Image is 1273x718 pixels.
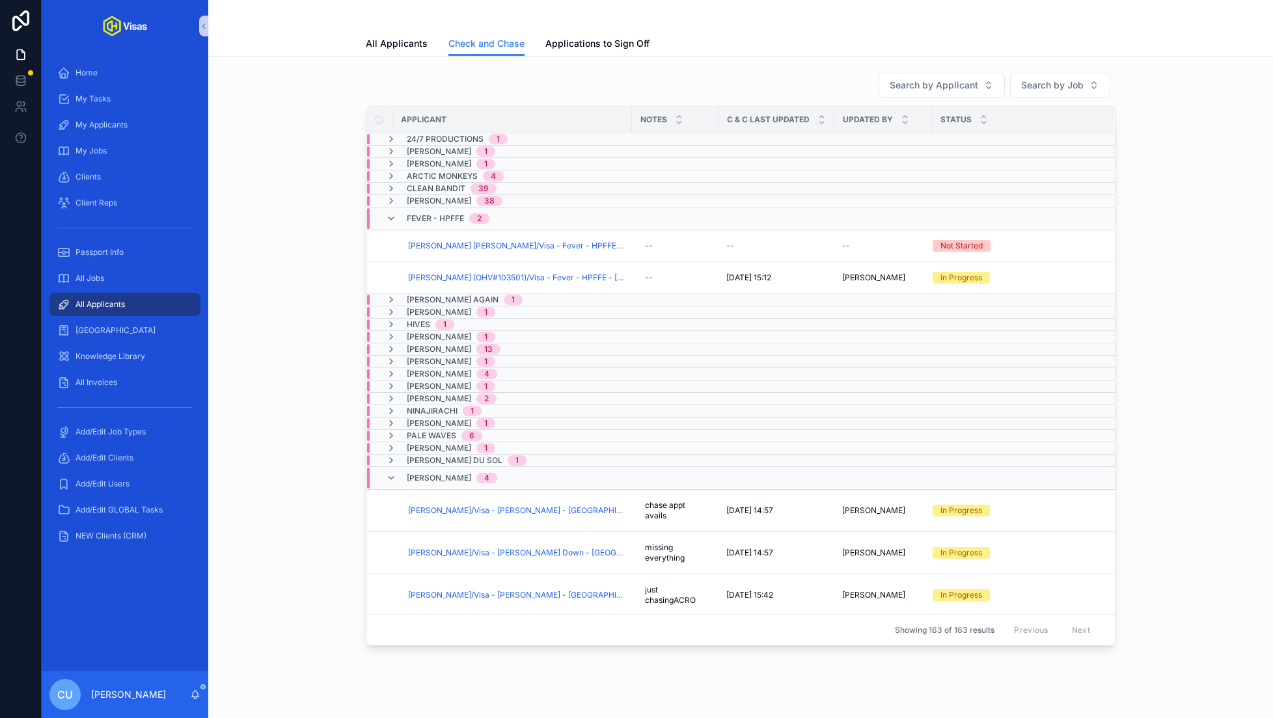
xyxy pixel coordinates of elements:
span: Home [75,68,98,78]
span: [PERSON_NAME] [407,369,471,379]
span: My Tasks [75,94,111,104]
span: My Jobs [75,146,107,156]
div: 1 [512,295,515,305]
span: Arctic Monkeys [407,171,478,181]
span: Search by Applicant [890,79,978,92]
div: 1 [484,159,487,169]
span: Ninajirachi [407,406,458,416]
div: 2 [484,393,489,404]
div: scrollable content [42,52,208,565]
div: 1 [484,146,487,157]
a: All Applicants [366,32,428,58]
span: Clients [75,172,101,182]
div: 4 [484,369,489,379]
div: Not Started [940,240,983,252]
div: -- [645,273,653,283]
div: 1 [484,443,487,453]
span: [PERSON_NAME] Again [407,295,499,305]
span: Hives [407,319,430,330]
a: Passport Info [49,241,200,264]
span: [DATE] 15:42 [726,590,773,600]
div: 6 [469,431,474,441]
a: Client Reps [49,191,200,215]
span: [DATE] 14:57 [726,505,773,516]
span: All Applicants [366,37,428,50]
a: Add/Edit Users [49,472,200,496]
span: NEW Clients (CRM) [75,531,146,541]
span: [PERSON_NAME] [407,196,471,206]
a: [PERSON_NAME] [PERSON_NAME]/Visa - Fever - HPFFE - [GEOGRAPHIC_DATA] (M Visa) - [DATE] (#1200) [408,241,624,251]
span: Add/Edit Clients [75,453,133,463]
a: My Tasks [49,87,200,111]
span: Status [940,114,972,125]
div: -- [645,241,653,251]
span: Add/Edit Job Types [75,427,146,437]
span: [PERSON_NAME] [407,393,471,404]
div: 1 [484,381,487,392]
span: [PERSON_NAME] [407,356,471,367]
div: 1 [471,406,474,416]
img: App logo [103,16,147,36]
div: 4 [484,473,489,483]
div: 2 [477,213,482,224]
span: -- [842,241,850,251]
div: 1 [484,307,487,317]
span: [GEOGRAPHIC_DATA] [75,325,156,336]
a: All Applicants [49,293,200,316]
span: [PERSON_NAME] [407,344,471,354]
div: In Progress [940,272,982,284]
span: [PERSON_NAME] [842,505,905,516]
span: All Invoices [75,377,117,388]
p: [PERSON_NAME] [91,688,166,701]
span: C & C Last Updated [727,114,810,125]
span: Clean Bandit [407,183,465,194]
a: [GEOGRAPHIC_DATA] [49,319,200,342]
span: [DATE] 14:57 [726,548,773,558]
span: Applications to Sign Off [545,37,650,50]
span: Applicant [401,114,446,125]
a: Applications to Sign Off [545,32,650,58]
a: NEW Clients (CRM) [49,524,200,548]
div: 1 [515,455,519,466]
a: [PERSON_NAME] (OHV#103501)/Visa - Fever - HPFFE - [GEOGRAPHIC_DATA] (408) - [DATE] (#1292) [408,273,624,283]
a: My Jobs [49,139,200,163]
div: 1 [497,134,500,144]
span: [PERSON_NAME] [407,381,471,392]
span: [PERSON_NAME] [407,146,471,157]
span: Updated By [843,114,893,125]
span: [PERSON_NAME]/Visa - [PERSON_NAME] - [GEOGRAPHIC_DATA] DS160 - [DATE] (#1083) [408,590,624,600]
div: 1 [484,332,487,342]
span: Knowledge Library [75,351,145,362]
span: Check and Chase [448,37,525,50]
a: Add/Edit Job Types [49,420,200,444]
span: [PERSON_NAME] DU SOL [407,455,502,466]
span: My Applicants [75,120,128,130]
div: 38 [484,196,495,206]
div: 1 [484,356,487,367]
span: Add/Edit Users [75,479,130,489]
span: [PERSON_NAME] [842,273,905,283]
span: Fever - HPFFE [407,213,464,224]
span: [PERSON_NAME] [407,418,471,429]
div: In Progress [940,505,982,516]
a: [PERSON_NAME]/Visa - [PERSON_NAME] Down - [GEOGRAPHIC_DATA] DS160 - [DATE] (#1083) [408,548,624,558]
span: [PERSON_NAME] [842,548,905,558]
span: [PERSON_NAME] [407,159,471,169]
span: [PERSON_NAME]/Visa - [PERSON_NAME] - [GEOGRAPHIC_DATA] DS160 - [DATE] (#1083) [408,505,624,516]
span: Pale Waves [407,431,456,441]
a: All Invoices [49,371,200,394]
span: All Jobs [75,273,104,284]
button: Select Button [879,73,1005,98]
a: Knowledge Library [49,345,200,368]
span: Passport Info [75,247,124,258]
span: Notes [640,114,667,125]
div: 39 [478,183,489,194]
a: Clients [49,165,200,189]
span: [PERSON_NAME] [842,590,905,600]
span: Search by Job [1021,79,1084,92]
a: Home [49,61,200,85]
button: Select Button [1010,73,1110,98]
div: In Progress [940,547,982,559]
